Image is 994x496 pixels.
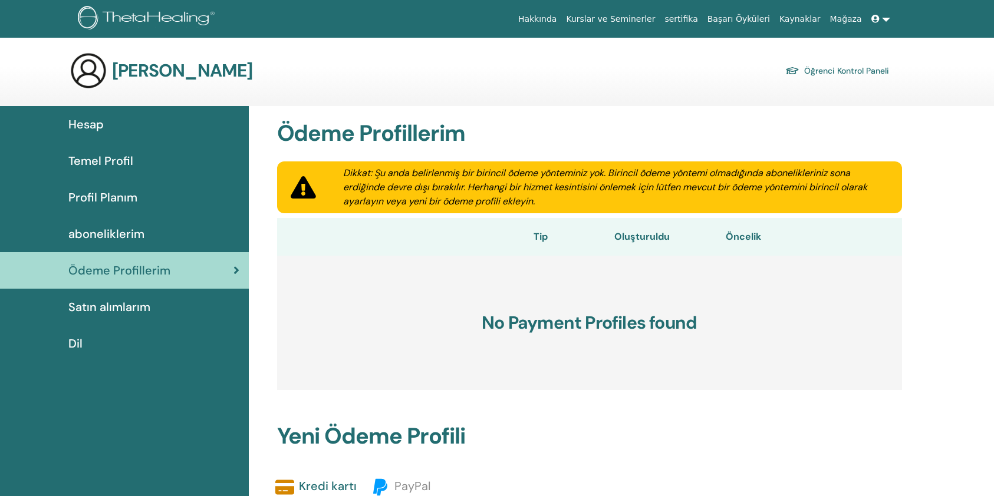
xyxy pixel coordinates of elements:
a: Kurslar ve Seminerler [561,8,660,30]
span: Ödeme Profillerim [68,262,170,279]
img: graduation-cap.svg [785,66,799,76]
th: Öncelik [683,218,805,256]
span: PayPal [394,478,430,494]
span: Hesap [68,115,104,133]
span: aboneliklerim [68,225,144,243]
span: Dil [68,335,83,352]
span: Profil Planım [68,189,137,206]
th: Tip [480,218,602,256]
span: Temel Profil [68,152,133,170]
h3: [PERSON_NAME] [112,60,253,81]
a: Mağaza [825,8,866,30]
h2: Ödeme Profillerim [270,120,910,147]
div: Dikkat: Şu anda belirlenmiş bir birincil ödeme yönteminiz yok. Birincil ödeme yöntemi olmadığında... [329,166,902,209]
a: Başarı Öyküleri [703,8,775,30]
th: Oluşturuldu [601,218,683,256]
h2: Yeni Ödeme Profili [270,423,910,450]
span: Satın alımlarım [68,298,150,316]
img: generic-user-icon.jpg [70,52,107,90]
a: Öğrenci Kontrol Paneli [785,62,889,79]
h3: No Payment Profiles found [277,256,903,390]
a: Hakkında [514,8,562,30]
img: logo.png [78,6,219,32]
a: sertifika [660,8,702,30]
a: Kaynaklar [775,8,825,30]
